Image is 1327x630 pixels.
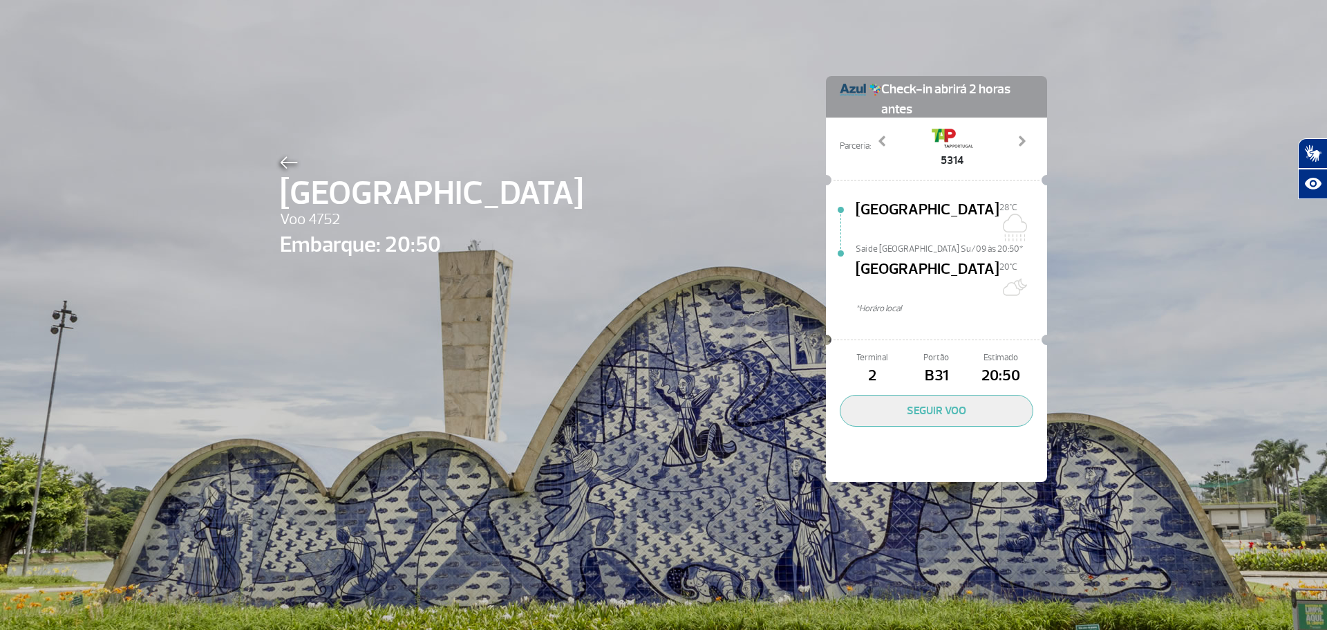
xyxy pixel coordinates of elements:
span: 2 [840,364,904,388]
span: 28°C [999,202,1017,213]
span: Check-in abrirá 2 horas antes [881,76,1033,120]
span: [GEOGRAPHIC_DATA] [856,198,999,243]
span: 20°C [999,261,1017,272]
span: Estimado [969,351,1033,364]
button: SEGUIR VOO [840,395,1033,427]
img: Muitas nuvens [999,273,1027,301]
span: Portão [904,351,968,364]
button: Abrir recursos assistivos. [1298,169,1327,199]
img: Nublado [999,214,1027,241]
div: Plugin de acessibilidade da Hand Talk. [1298,138,1327,199]
span: Embarque: 20:50 [280,228,583,261]
span: 20:50 [969,364,1033,388]
span: [GEOGRAPHIC_DATA] [280,169,583,219]
button: Abrir tradutor de língua de sinais. [1298,138,1327,169]
span: [GEOGRAPHIC_DATA] [856,258,999,302]
span: Parceria: [840,140,871,153]
span: Terminal [840,351,904,364]
span: 5314 [932,152,973,169]
span: *Horáro local [856,302,1047,315]
span: B31 [904,364,968,388]
span: Sai de [GEOGRAPHIC_DATA] Su/09 às 20:50* [856,243,1047,252]
span: Voo 4752 [280,208,583,232]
